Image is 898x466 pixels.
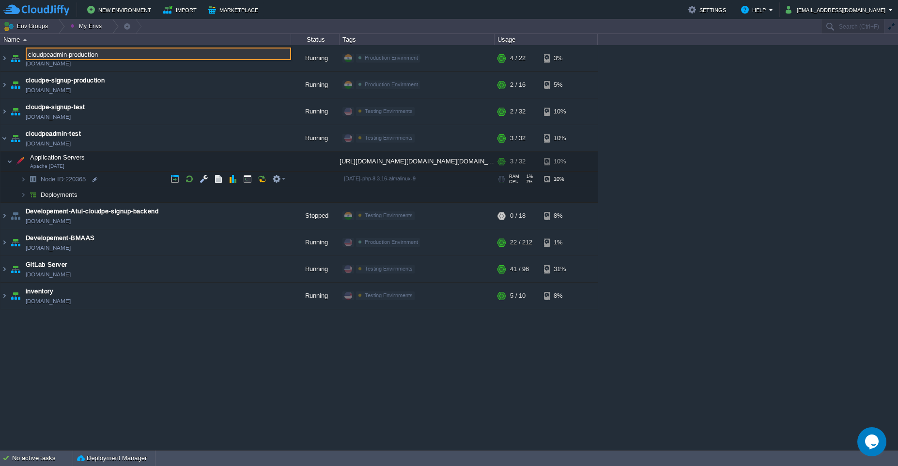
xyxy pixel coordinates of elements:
img: AMDAwAAAACH5BAEAAAAALAAAAAABAAEAAAICRAEAOw== [0,256,8,282]
img: AMDAwAAAACH5BAEAAAAALAAAAAABAAEAAAICRAEAOw== [9,256,22,282]
a: [DOMAIN_NAME] [26,85,71,95]
div: Running [291,283,340,309]
button: Env Groups [3,19,51,33]
div: [URL][DOMAIN_NAME][DOMAIN_NAME][DOMAIN_NAME] [340,152,495,171]
span: Testing Envirnments [365,266,413,272]
span: Application Servers [29,153,86,161]
button: [EMAIL_ADDRESS][DOMAIN_NAME] [786,4,888,16]
a: [DOMAIN_NAME] [26,59,71,68]
img: AMDAwAAAACH5BAEAAAAALAAAAAABAAEAAAICRAEAOw== [23,39,27,41]
img: AMDAwAAAACH5BAEAAAAALAAAAAABAAEAAAICRAEAOw== [0,283,8,309]
img: AMDAwAAAACH5BAEAAAAALAAAAAABAAEAAAICRAEAOw== [7,152,13,171]
div: Name [1,34,291,45]
img: AMDAwAAAACH5BAEAAAAALAAAAAABAAEAAAICRAEAOw== [0,125,8,151]
div: Running [291,229,340,256]
div: 5 / 10 [510,283,526,309]
a: Node ID:220365 [40,175,87,183]
a: [DOMAIN_NAME] [26,296,71,306]
div: Tags [340,34,494,45]
div: Running [291,256,340,282]
div: 3 / 32 [510,125,526,151]
div: 8% [544,203,575,229]
img: AMDAwAAAACH5BAEAAAAALAAAAAABAAEAAAICRAEAOw== [0,98,8,125]
img: AMDAwAAAACH5BAEAAAAALAAAAAABAAEAAAICRAEAOw== [20,172,26,187]
button: New Environment [87,4,154,16]
a: cloudpeadmin-test [26,129,81,139]
span: Apache [DATE] [30,163,64,169]
button: Import [163,4,200,16]
a: [DOMAIN_NAME] [26,139,71,148]
a: [DOMAIN_NAME] [26,216,71,226]
a: [DOMAIN_NAME] [26,243,71,253]
button: Settings [688,4,729,16]
a: [DOMAIN_NAME] [26,112,71,122]
button: Marketplace [208,4,261,16]
div: 10% [544,98,575,125]
a: inventory [26,287,53,296]
span: RAM [509,174,519,179]
div: 22 / 212 [510,229,532,256]
span: [DATE]-php-8.3.16-almalinux-9 [344,176,416,181]
div: 5% [544,72,575,98]
img: AMDAwAAAACH5BAEAAAAALAAAAAABAAEAAAICRAEAOw== [20,187,26,202]
a: Application ServersApache [DATE] [29,154,86,161]
div: 3% [544,45,575,71]
img: CloudJiffy [3,4,69,16]
div: 10% [544,125,575,151]
img: AMDAwAAAACH5BAEAAAAALAAAAAABAAEAAAICRAEAOw== [26,172,40,187]
span: Testing Envirnments [365,292,413,298]
div: 10% [544,152,575,171]
span: cloudpe-signup-test [26,102,85,112]
span: Production Envirnment [365,55,418,61]
img: AMDAwAAAACH5BAEAAAAALAAAAAABAAEAAAICRAEAOw== [0,45,8,71]
a: Developement-BMAAS [26,233,95,243]
button: Deployment Manager [77,453,147,463]
a: Developement-Atul-cloudpe-signup-backend [26,207,158,216]
img: AMDAwAAAACH5BAEAAAAALAAAAAABAAEAAAICRAEAOw== [9,125,22,151]
span: Testing Envirnments [365,212,413,218]
span: Production Envirnment [365,239,418,245]
div: 10% [544,172,575,187]
div: 2 / 16 [510,72,526,98]
div: 4 / 22 [510,45,526,71]
span: Deployments [40,191,79,199]
img: AMDAwAAAACH5BAEAAAAALAAAAAABAAEAAAICRAEAOw== [0,229,8,256]
img: AMDAwAAAACH5BAEAAAAALAAAAAABAAEAAAICRAEAOw== [0,203,8,229]
a: GitLab Server [26,260,67,270]
div: 41 / 96 [510,256,529,282]
span: Node ID: [41,176,65,183]
a: cloudpe-signup-production [26,76,105,85]
div: 8% [544,283,575,309]
div: Usage [495,34,597,45]
div: 31% [544,256,575,282]
img: AMDAwAAAACH5BAEAAAAALAAAAAABAAEAAAICRAEAOw== [9,45,22,71]
img: AMDAwAAAACH5BAEAAAAALAAAAAABAAEAAAICRAEAOw== [26,187,40,202]
span: 1% [523,174,533,179]
div: Running [291,45,340,71]
img: AMDAwAAAACH5BAEAAAAALAAAAAABAAEAAAICRAEAOw== [0,72,8,98]
span: 7% [523,179,532,184]
img: AMDAwAAAACH5BAEAAAAALAAAAAABAAEAAAICRAEAOw== [9,229,22,256]
img: AMDAwAAAACH5BAEAAAAALAAAAAABAAEAAAICRAEAOw== [9,283,22,309]
div: Status [292,34,339,45]
img: AMDAwAAAACH5BAEAAAAALAAAAAABAAEAAAICRAEAOw== [13,152,27,171]
div: No active tasks [12,450,73,466]
div: Running [291,72,340,98]
iframe: chat widget [857,427,888,456]
button: Help [741,4,769,16]
div: 0 / 18 [510,203,526,229]
span: Production Envirnment [365,81,418,87]
a: [DOMAIN_NAME] [26,270,71,279]
span: Testing Envirnments [365,135,413,141]
span: Testing Envirnments [365,108,413,114]
div: Running [291,125,340,151]
img: AMDAwAAAACH5BAEAAAAALAAAAAABAAEAAAICRAEAOw== [9,203,22,229]
span: 220365 [40,175,87,183]
div: Stopped [291,203,340,229]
